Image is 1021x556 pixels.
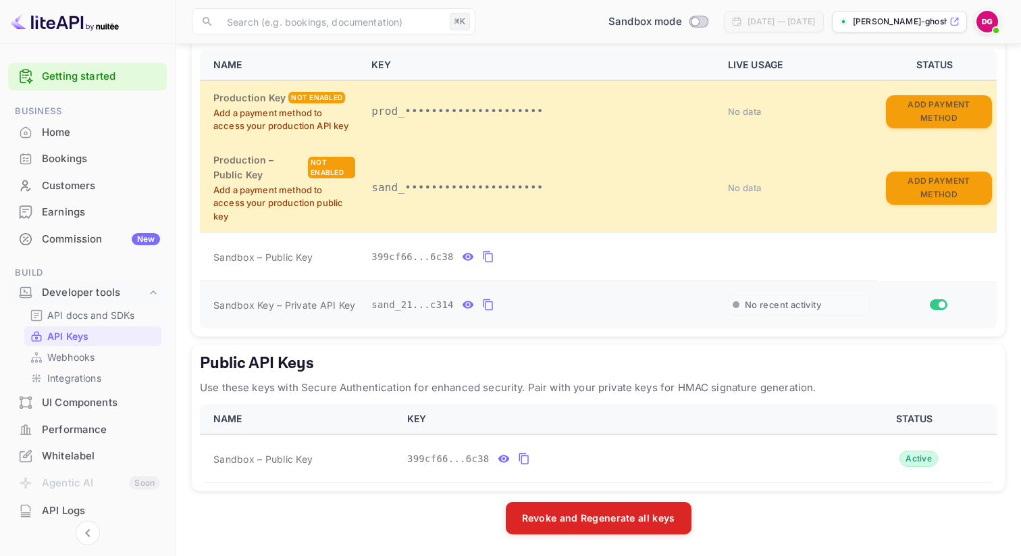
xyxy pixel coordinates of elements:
div: Whitelabel [42,449,160,464]
p: Webhooks [47,350,95,364]
a: API Keys [30,329,156,343]
p: API Keys [47,329,88,343]
p: API docs and SDKs [47,308,135,322]
span: Sandbox – Public Key [213,250,313,264]
p: [PERSON_NAME]-ghosh-3md1i.n... [853,16,947,28]
input: Search (e.g. bookings, documentation) [219,8,444,35]
div: CommissionNew [8,226,167,253]
div: Active [899,451,938,467]
div: Developer tools [8,281,167,305]
p: Add a payment method to access your production public key [213,184,355,224]
div: ⌘K [450,13,470,30]
a: Getting started [42,69,160,84]
a: Add Payment Method [886,181,992,193]
div: Integrations [24,368,161,388]
h6: Production Key [213,91,286,105]
a: Earnings [8,199,167,224]
div: API Logs [8,498,167,524]
a: Whitelabel [8,443,167,468]
div: Whitelabel [8,443,167,470]
div: [DATE] — [DATE] [748,16,815,28]
div: Earnings [42,205,160,220]
div: Getting started [8,63,167,91]
button: Add Payment Method [886,172,992,205]
th: KEY [363,50,720,80]
div: Developer tools [42,285,147,301]
div: Commission [42,232,160,247]
th: LIVE USAGE [720,50,878,80]
a: Integrations [30,371,156,385]
div: UI Components [8,390,167,416]
img: Debankur Ghosh [976,11,998,32]
div: New [132,233,160,245]
p: Integrations [47,371,101,385]
a: Performance [8,417,167,442]
a: Customers [8,173,167,198]
p: prod_••••••••••••••••••••• [371,103,712,120]
div: Earnings [8,199,167,226]
div: Performance [8,417,167,443]
a: Home [8,120,167,145]
span: 399cf66...6c38 [371,250,454,264]
a: Webhooks [30,350,156,364]
span: Sandbox mode [608,14,682,30]
div: API Keys [24,326,161,346]
th: NAME [200,50,363,80]
th: STATUS [878,50,997,80]
p: Add a payment method to access your production API key [213,107,355,133]
div: Webhooks [24,347,161,367]
p: sand_••••••••••••••••••••• [371,180,712,196]
button: Collapse navigation [76,521,100,545]
div: Not enabled [288,92,345,103]
button: Add Payment Method [886,95,992,128]
div: Performance [42,422,160,438]
span: Sandbox Key – Private API Key [213,299,355,311]
a: Add Payment Method [886,105,992,116]
span: Business [8,104,167,119]
div: Home [8,120,167,146]
p: Use these keys with Secure Authentication for enhanced security. Pair with your private keys for ... [200,380,997,396]
span: No data [728,182,762,193]
table: public api keys table [200,404,997,483]
a: CommissionNew [8,226,167,251]
h6: Production – Public Key [213,153,305,182]
span: No data [728,106,762,117]
div: Not enabled [308,157,355,178]
th: NAME [200,404,399,434]
span: Security [8,538,167,553]
div: Home [42,125,160,141]
a: API Logs [8,498,167,523]
span: Build [8,266,167,280]
th: KEY [399,404,837,434]
span: Sandbox – Public Key [213,452,313,466]
table: private api keys table [200,50,997,328]
div: Bookings [8,146,167,172]
span: No recent activity [745,299,821,311]
a: UI Components [8,390,167,415]
span: sand_21...c314 [371,298,454,312]
span: 399cf66...6c38 [407,452,490,466]
button: Revoke and Regenerate all keys [506,502,691,534]
div: API docs and SDKs [24,305,161,325]
a: API docs and SDKs [30,308,156,322]
div: API Logs [42,503,160,519]
div: Switch to Production mode [603,14,713,30]
div: Customers [8,173,167,199]
th: STATUS [837,404,997,434]
div: Customers [42,178,160,194]
div: Bookings [42,151,160,167]
a: Bookings [8,146,167,171]
h5: Public API Keys [200,353,997,374]
div: UI Components [42,395,160,411]
img: LiteAPI logo [11,11,119,32]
